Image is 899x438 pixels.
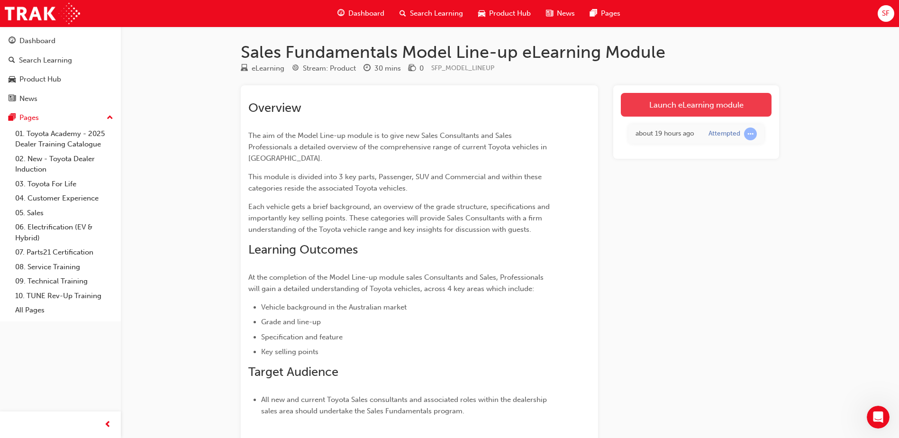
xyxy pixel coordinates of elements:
a: guage-iconDashboard [330,4,392,23]
span: Learning resource code [431,64,494,72]
a: 09. Technical Training [11,274,117,289]
span: Specification and feature [261,333,343,341]
span: guage-icon [9,37,16,46]
span: news-icon [9,95,16,103]
img: Trak [5,3,80,24]
span: up-icon [107,112,113,124]
a: 04. Customer Experience [11,191,117,206]
a: 01. Toyota Academy - 2025 Dealer Training Catalogue [11,127,117,152]
div: 0 [419,63,424,74]
div: Duration [363,63,401,74]
span: Learning Outcomes [248,242,358,257]
a: 06. Electrification (EV & Hybrid) [11,220,117,245]
span: money-icon [409,64,416,73]
div: News [19,93,37,104]
span: All new and current Toyota Sales consultants and associated roles within the dealership sales are... [261,395,549,415]
span: search-icon [400,8,406,19]
h1: Sales Fundamentals Model Line-up eLearning Module [241,42,779,63]
span: pages-icon [590,8,597,19]
span: This module is divided into 3 key parts, Passenger, SUV and Commercial and within these categorie... [248,173,544,192]
span: Search Learning [410,8,463,19]
div: Stream: Product [303,63,356,74]
span: News [557,8,575,19]
span: SF [882,8,890,19]
button: Pages [4,109,117,127]
span: learningRecordVerb_ATTEMPT-icon [744,128,757,140]
div: Attempted [708,129,740,138]
a: Search Learning [4,52,117,69]
span: Product Hub [489,8,531,19]
div: eLearning [252,63,284,74]
div: Stream [292,63,356,74]
a: Launch eLearning module [621,93,772,117]
span: Pages [601,8,620,19]
div: Search Learning [19,55,72,66]
div: Dashboard [19,36,55,46]
div: Product Hub [19,74,61,85]
span: Key selling points [261,347,318,356]
span: Target Audience [248,365,338,379]
span: target-icon [292,64,299,73]
a: 07. Parts21 Certification [11,245,117,260]
span: Each vehicle gets a brief background, an overview of the grade structure, specifications and impo... [248,202,552,234]
span: prev-icon [104,419,111,431]
span: clock-icon [363,64,371,73]
div: Tue Sep 30 2025 16:26:03 GMT+0930 (Australian Central Standard Time) [636,128,694,139]
a: 08. Service Training [11,260,117,274]
a: 02. New - Toyota Dealer Induction [11,152,117,177]
span: car-icon [478,8,485,19]
span: search-icon [9,56,15,65]
a: pages-iconPages [582,4,628,23]
span: Vehicle background in the Australian market [261,303,407,311]
div: Type [241,63,284,74]
a: All Pages [11,303,117,318]
span: guage-icon [337,8,345,19]
a: news-iconNews [538,4,582,23]
div: Price [409,63,424,74]
span: news-icon [546,8,553,19]
iframe: Intercom live chat [867,406,890,429]
a: 10. TUNE Rev-Up Training [11,289,117,303]
span: Overview [248,100,301,115]
span: Dashboard [348,8,384,19]
span: The aim of the Model Line-up module is to give new Sales Consultants and Sales Professionals a de... [248,131,549,163]
div: Pages [19,112,39,123]
span: At the completion of the Model Line-up module sales Consultants and Sales, Professionals will gai... [248,273,545,293]
div: 30 mins [374,63,401,74]
span: pages-icon [9,114,16,122]
a: News [4,90,117,108]
a: car-iconProduct Hub [471,4,538,23]
span: learningResourceType_ELEARNING-icon [241,64,248,73]
span: Grade and line-up [261,318,321,326]
a: 03. Toyota For Life [11,177,117,192]
a: Dashboard [4,32,117,50]
button: DashboardSearch LearningProduct HubNews [4,30,117,109]
a: search-iconSearch Learning [392,4,471,23]
span: car-icon [9,75,16,84]
button: SF [878,5,894,22]
a: Product Hub [4,71,117,88]
a: 05. Sales [11,206,117,220]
